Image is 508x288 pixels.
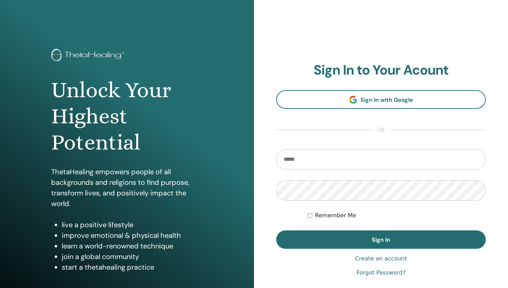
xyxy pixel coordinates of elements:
h1: Unlock Your Highest Potential [51,77,203,156]
h2: Sign In to Your Acount [276,62,486,78]
button: Sign In [276,230,486,249]
a: Sign In with Google [276,90,486,109]
span: or [374,126,388,134]
div: Keep me authenticated indefinitely or until I manually logout [308,211,486,220]
li: join a global community [62,251,203,262]
a: Create an account [355,254,407,263]
span: Sign In [372,236,390,243]
p: ThetaHealing empowers people of all backgrounds and religions to find purpose, transform lives, a... [51,166,203,209]
label: Remember Me [315,211,356,220]
li: learn a world-renowned technique [62,241,203,251]
li: live a positive lifestyle [62,219,203,230]
li: improve emotional & physical health [62,230,203,241]
span: Sign In with Google [361,96,413,104]
li: start a thetahealing practice [62,262,203,272]
a: Forgot Password? [356,269,405,277]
